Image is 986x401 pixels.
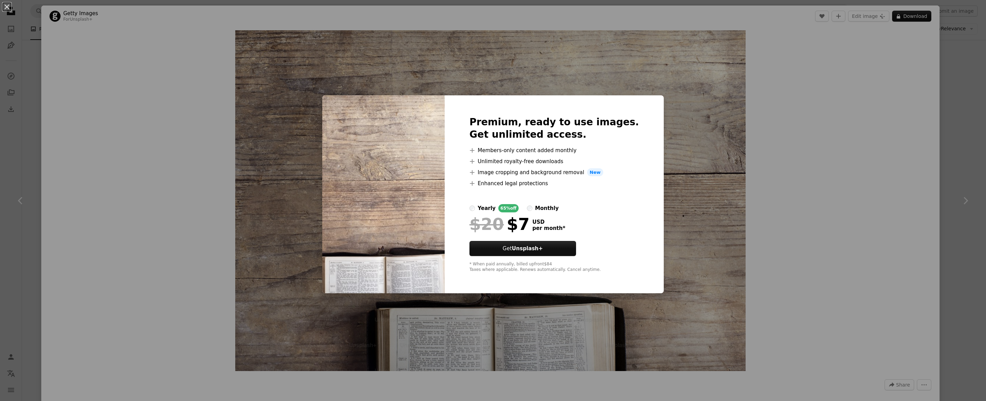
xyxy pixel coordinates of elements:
strong: Unsplash+ [512,245,543,252]
span: per month * [532,225,565,231]
div: $7 [469,215,530,233]
div: 65% off [498,204,519,212]
li: Members-only content added monthly [469,146,639,155]
input: yearly65%off [469,205,475,211]
div: yearly [478,204,496,212]
h2: Premium, ready to use images. Get unlimited access. [469,116,639,141]
span: $20 [469,215,504,233]
div: monthly [535,204,559,212]
input: monthly [527,205,532,211]
span: USD [532,219,565,225]
li: Enhanced legal protections [469,179,639,188]
li: Image cropping and background removal [469,168,639,177]
button: GetUnsplash+ [469,241,576,256]
div: * When paid annually, billed upfront $84 Taxes where applicable. Renews automatically. Cancel any... [469,262,639,273]
li: Unlimited royalty-free downloads [469,157,639,166]
img: premium_photo-1663127366913-8fa952ddc7af [322,95,445,294]
span: New [587,168,604,177]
